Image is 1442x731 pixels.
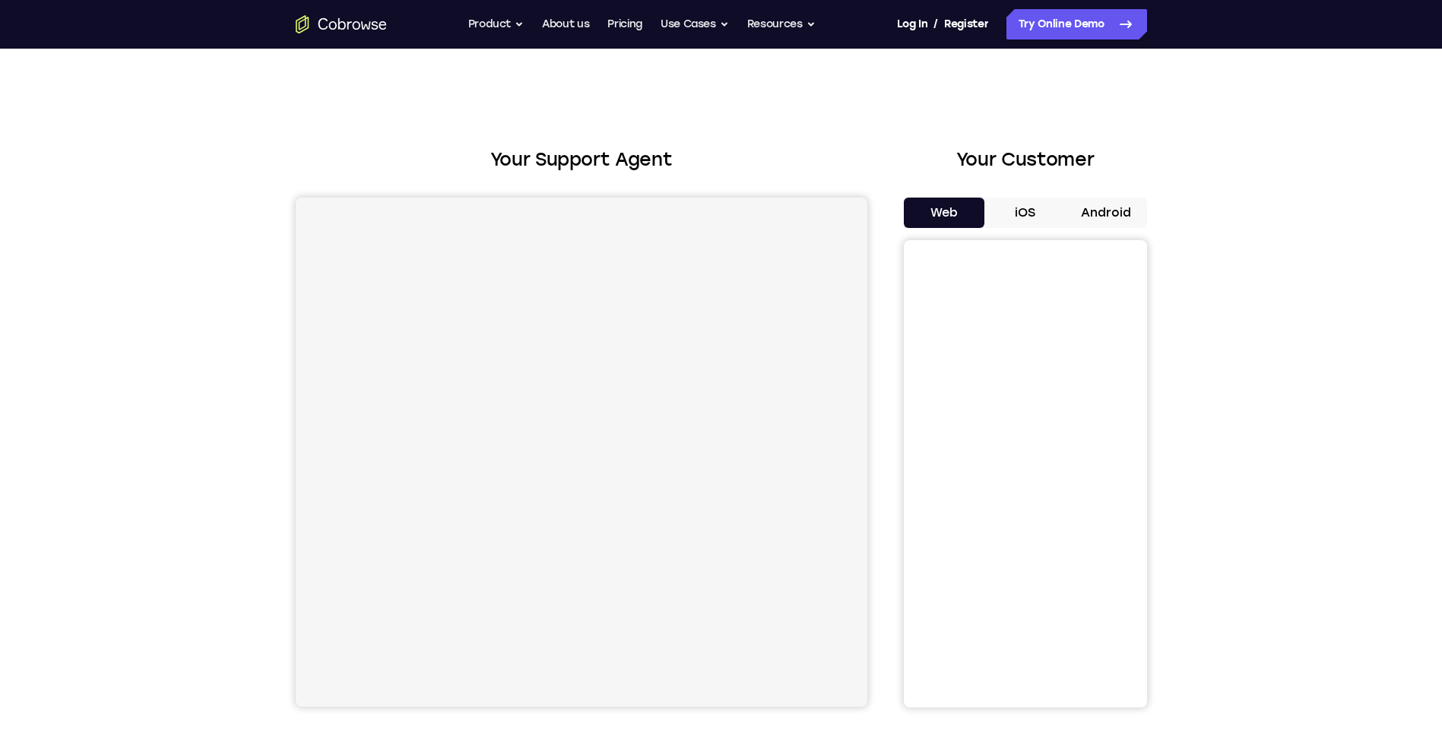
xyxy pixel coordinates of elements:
[747,9,816,40] button: Resources
[542,9,589,40] a: About us
[944,9,988,40] a: Register
[904,146,1147,173] h2: Your Customer
[607,9,642,40] a: Pricing
[1066,198,1147,228] button: Android
[1006,9,1147,40] a: Try Online Demo
[897,9,927,40] a: Log In
[984,198,1066,228] button: iOS
[468,9,525,40] button: Product
[933,15,938,33] span: /
[661,9,729,40] button: Use Cases
[296,198,867,707] iframe: Agent
[296,15,387,33] a: Go to the home page
[296,146,867,173] h2: Your Support Agent
[904,198,985,228] button: Web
